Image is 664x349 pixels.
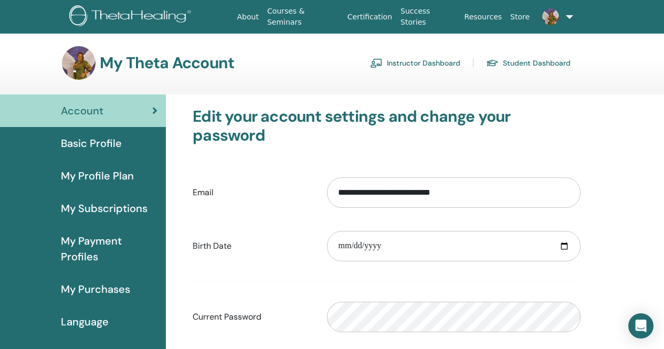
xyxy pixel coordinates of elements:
[185,307,319,327] label: Current Password
[370,58,383,68] img: chalkboard-teacher.svg
[233,7,263,27] a: About
[370,55,460,71] a: Instructor Dashboard
[100,54,234,72] h3: My Theta Account
[69,5,195,29] img: logo.png
[61,200,147,216] span: My Subscriptions
[486,59,499,68] img: graduation-cap.svg
[61,168,134,184] span: My Profile Plan
[61,233,157,265] span: My Payment Profiles
[61,135,122,151] span: Basic Profile
[185,236,319,256] label: Birth Date
[542,8,559,25] img: default.jpg
[62,46,96,80] img: default.jpg
[628,313,654,339] div: Open Intercom Messenger
[396,2,460,32] a: Success Stories
[486,55,571,71] a: Student Dashboard
[263,2,343,32] a: Courses & Seminars
[193,107,581,145] h3: Edit your account settings and change your password
[61,281,130,297] span: My Purchases
[61,314,109,330] span: Language
[61,103,103,119] span: Account
[343,7,396,27] a: Certification
[506,7,534,27] a: Store
[460,7,507,27] a: Resources
[185,183,319,203] label: Email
